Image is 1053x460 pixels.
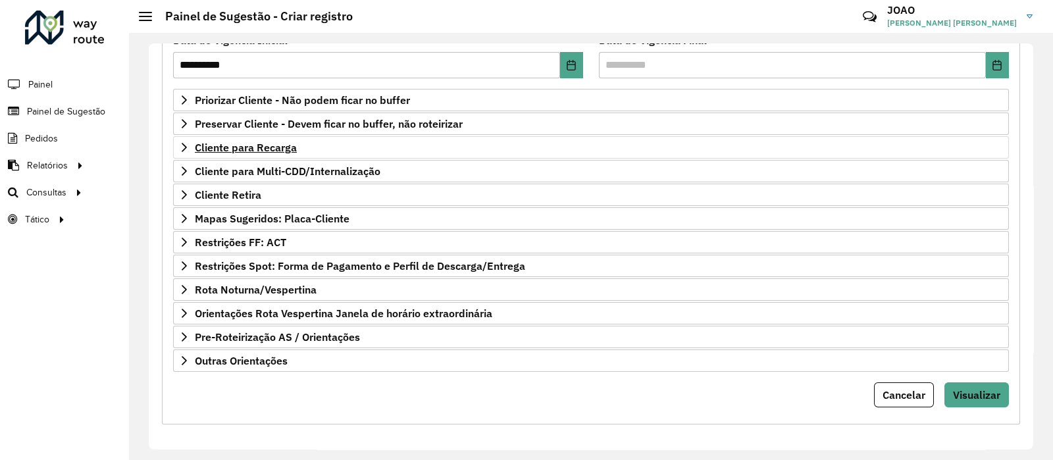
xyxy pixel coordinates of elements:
a: Cliente Retira [173,184,1009,206]
span: Painel [28,78,53,91]
span: Cliente para Multi-CDD/Internalização [195,166,380,176]
span: Priorizar Cliente - Não podem ficar no buffer [195,95,410,105]
span: Pre-Roteirização AS / Orientações [195,332,360,342]
span: Consultas [26,186,66,199]
span: Restrições Spot: Forma de Pagamento e Perfil de Descarga/Entrega [195,261,525,271]
a: Outras Orientações [173,349,1009,372]
h2: Painel de Sugestão - Criar registro [152,9,353,24]
button: Choose Date [986,52,1009,78]
a: Priorizar Cliente - Não podem ficar no buffer [173,89,1009,111]
span: [PERSON_NAME] [PERSON_NAME] [887,17,1017,29]
span: Cancelar [883,388,925,401]
span: Visualizar [953,388,1000,401]
span: Cliente Retira [195,190,261,200]
span: Preservar Cliente - Devem ficar no buffer, não roteirizar [195,118,463,129]
button: Choose Date [560,52,583,78]
a: Restrições Spot: Forma de Pagamento e Perfil de Descarga/Entrega [173,255,1009,277]
a: Pre-Roteirização AS / Orientações [173,326,1009,348]
a: Restrições FF: ACT [173,231,1009,253]
a: Cliente para Multi-CDD/Internalização [173,160,1009,182]
span: Painel de Sugestão [27,105,105,118]
a: Cliente para Recarga [173,136,1009,159]
span: Mapas Sugeridos: Placa-Cliente [195,213,349,224]
span: Relatórios [27,159,68,172]
a: Preservar Cliente - Devem ficar no buffer, não roteirizar [173,113,1009,135]
a: Mapas Sugeridos: Placa-Cliente [173,207,1009,230]
span: Orientações Rota Vespertina Janela de horário extraordinária [195,308,492,319]
a: Contato Rápido [856,3,884,31]
span: Restrições FF: ACT [195,237,286,247]
span: Cliente para Recarga [195,142,297,153]
span: Rota Noturna/Vespertina [195,284,317,295]
h3: JOAO [887,4,1017,16]
span: Tático [25,213,49,226]
span: Pedidos [25,132,58,145]
button: Cancelar [874,382,934,407]
span: Outras Orientações [195,355,288,366]
button: Visualizar [944,382,1009,407]
a: Orientações Rota Vespertina Janela de horário extraordinária [173,302,1009,324]
a: Rota Noturna/Vespertina [173,278,1009,301]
